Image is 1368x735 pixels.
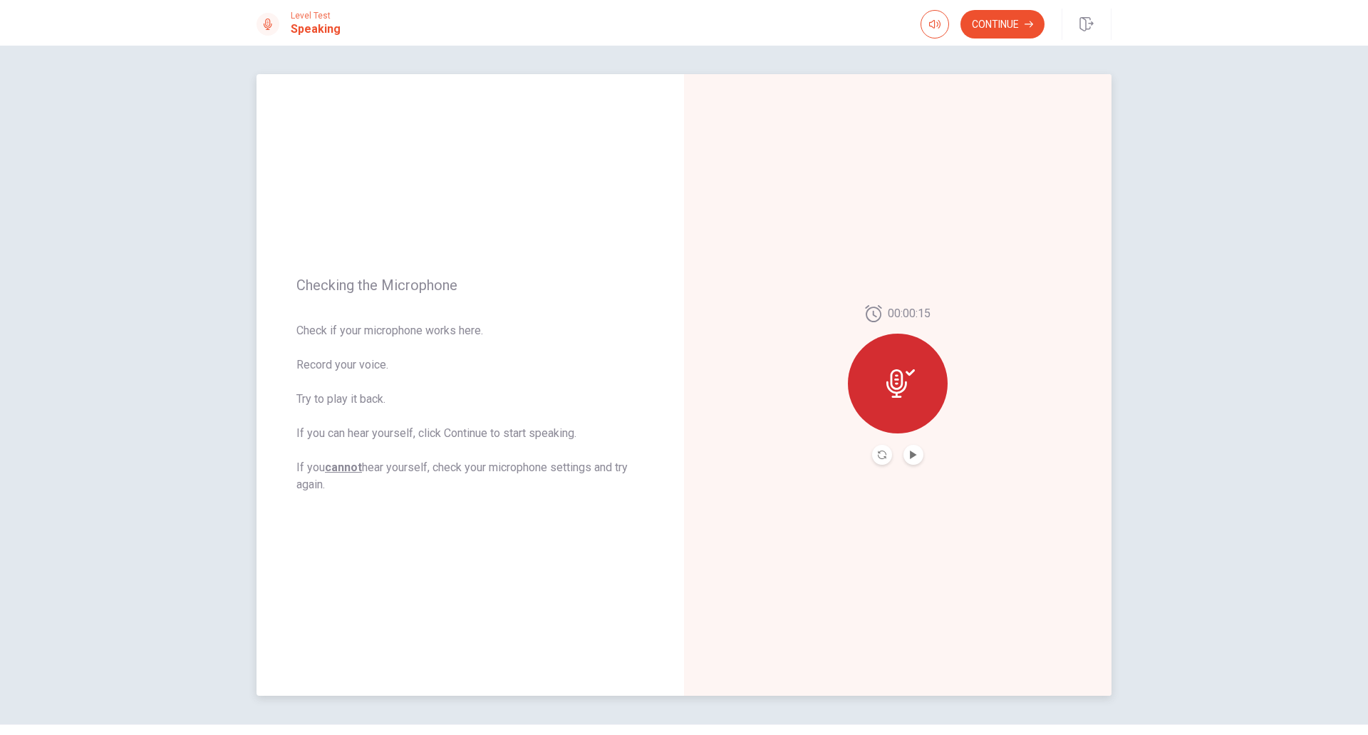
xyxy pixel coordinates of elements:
[872,445,892,465] button: Record Again
[903,445,923,465] button: Play Audio
[888,305,931,322] span: 00:00:15
[960,10,1045,38] button: Continue
[296,322,644,493] span: Check if your microphone works here. Record your voice. Try to play it back. If you can hear your...
[325,461,362,474] u: cannot
[291,21,341,38] h1: Speaking
[291,11,341,21] span: Level Test
[296,277,644,294] span: Checking the Microphone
